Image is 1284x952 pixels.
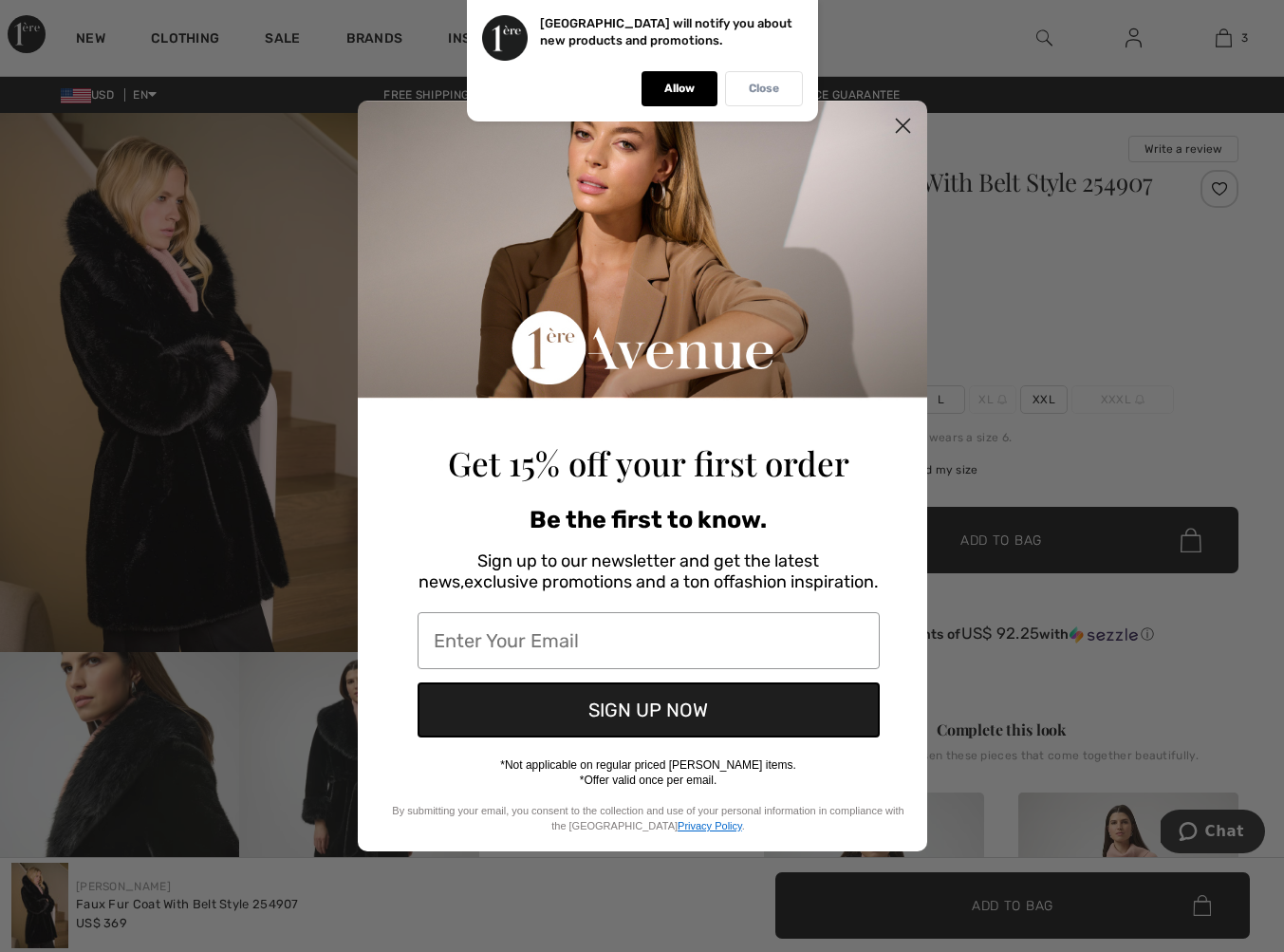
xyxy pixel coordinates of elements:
[540,16,792,47] p: [GEOGRAPHIC_DATA] will notify you about new products and promotions.
[886,109,920,142] button: Close dialog
[678,820,742,831] a: Privacy Policy
[500,758,795,772] span: *Not applicable on regular priced [PERSON_NAME] items.
[749,82,779,96] p: Close
[464,571,735,592] span: exclusive promotions and a ton of
[580,774,717,787] span: *Offer valid once per email.
[45,13,84,30] span: Chat
[418,682,880,737] button: SIGN UP NOW
[419,551,820,592] span: Sign up to our newsletter and get the latest news,
[418,612,880,669] input: Enter Your Email
[735,571,879,592] span: fashion inspiration.
[448,440,849,485] span: Get 15% off your first order
[392,805,903,831] span: By submitting your email, you consent to the collection and use of your personal information in c...
[664,82,695,96] p: Allow
[530,506,767,533] span: Be the first to know.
